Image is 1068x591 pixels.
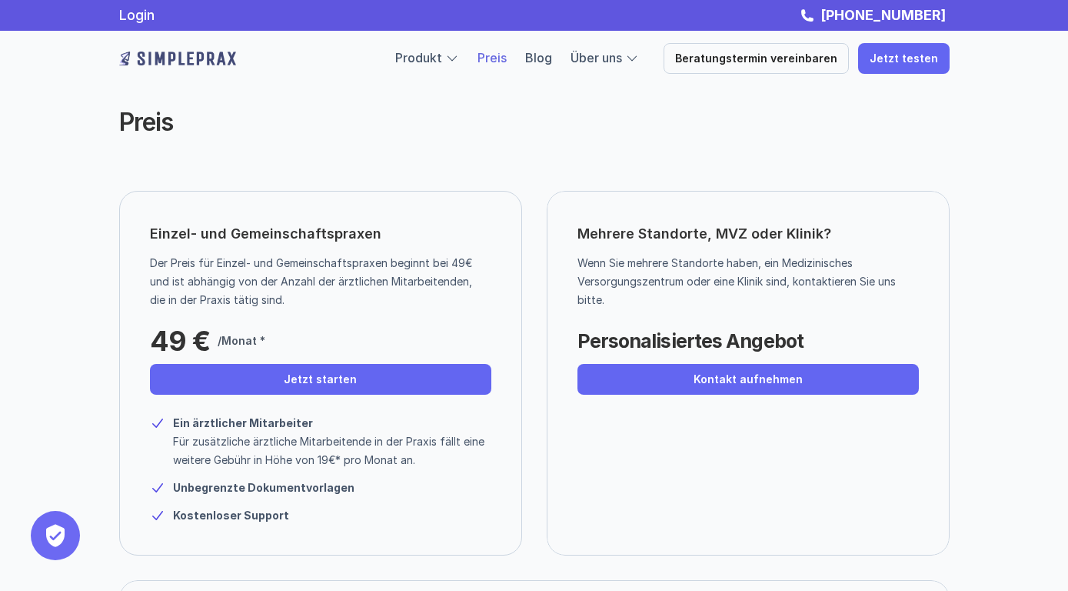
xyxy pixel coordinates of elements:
strong: Ein ärztlicher Mitarbeiter [173,416,313,429]
a: Jetzt testen [858,43,950,74]
h2: Preis [119,108,696,137]
strong: [PHONE_NUMBER] [820,7,946,23]
p: Wenn Sie mehrere Standorte haben, ein Medizinisches Versorgungszentrum oder eine Klinik sind, kon... [577,254,907,309]
a: Produkt [395,50,442,65]
p: Jetzt testen [870,52,938,65]
p: 49 € [150,326,210,356]
a: Blog [525,50,552,65]
p: Personalisiertes Angebot [577,326,803,356]
p: Beratungstermin vereinbaren [675,52,837,65]
strong: Unbegrenzte Dokumentvorlagen [173,481,354,494]
p: Für zusätzliche ärztliche Mitarbeitende in der Praxis fällt eine weitere Gebühr in Höhe von 19€* ... [173,432,491,469]
p: Jetzt starten [284,373,357,386]
p: Der Preis für Einzel- und Gemeinschaftspraxen beginnt bei 49€ und ist abhängig von der Anzahl der... [150,254,480,309]
p: /Monat * [218,332,265,350]
a: Beratungstermin vereinbaren [664,43,849,74]
strong: Kostenloser Support [173,509,289,522]
a: Über uns [571,50,622,65]
a: Preis [477,50,507,65]
p: Kontakt aufnehmen [694,373,803,386]
p: Mehrere Standorte, MVZ oder Klinik? [577,222,919,246]
a: Login [119,7,155,23]
a: [PHONE_NUMBER] [817,7,950,23]
a: Jetzt starten [150,364,491,395]
p: Einzel- und Gemeinschaftspraxen [150,222,381,246]
a: Kontakt aufnehmen [577,364,919,395]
